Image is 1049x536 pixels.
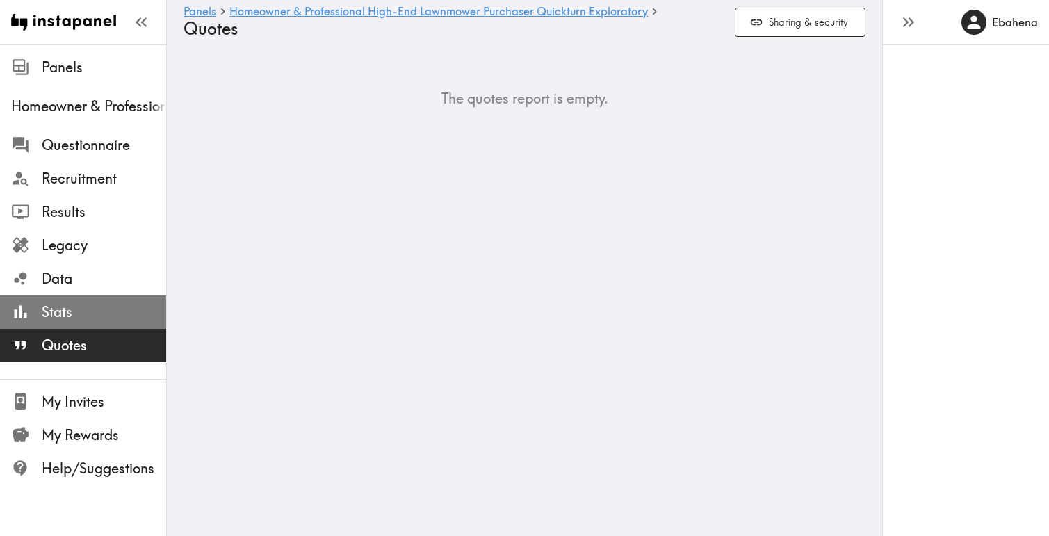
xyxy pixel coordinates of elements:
a: Panels [184,6,216,19]
span: Legacy [42,236,166,255]
span: Recruitment [42,169,166,188]
span: Data [42,269,166,289]
span: Help/Suggestions [42,459,166,478]
span: Questionnaire [42,136,166,155]
h6: Ebahena [992,15,1038,30]
h4: Quotes [184,19,724,39]
h5: The quotes report is empty. [167,89,882,108]
a: Homeowner & Professional High-End Lawnmower Purchaser Quickturn Exploratory [229,6,648,19]
span: Homeowner & Professional High-End Lawnmower Purchaser Quickturn Exploratory [11,97,166,116]
span: Stats [42,302,166,322]
span: Results [42,202,166,222]
span: Panels [42,58,166,77]
span: Quotes [42,336,166,355]
span: My Rewards [42,425,166,445]
span: My Invites [42,392,166,412]
button: Sharing & security [735,8,865,38]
